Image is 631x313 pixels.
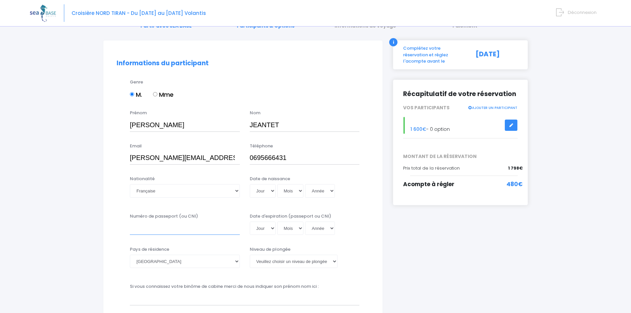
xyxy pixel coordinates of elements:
label: Niveau de plongée [250,246,290,253]
span: 480€ [506,180,523,189]
input: M. [130,92,134,96]
span: Acompte à régler [403,180,454,188]
div: VOS PARTICIPANTS [398,104,523,111]
span: 1 600€ [410,126,426,132]
label: Nom [250,110,260,116]
input: Mme [153,92,157,96]
span: 1 798€ [508,165,523,172]
label: Prénom [130,110,147,116]
label: Mme [153,90,174,99]
label: M. [130,90,142,99]
div: - 0 option [398,117,523,134]
span: Déconnexion [568,9,597,16]
label: Si vous connaissez votre binôme de cabine merci de nous indiquer son prénom nom ici : [130,283,319,290]
div: i [389,38,397,46]
h2: Informations du participant [117,60,369,67]
label: Téléphone [250,143,273,149]
label: Date d'expiration (passeport ou CNI) [250,213,331,220]
span: Croisière NORD TIRAN - Du [DATE] au [DATE] Volantis [72,10,206,17]
a: AJOUTER UN PARTICIPANT [468,104,517,110]
label: Email [130,143,142,149]
span: Prix total de la réservation [403,165,460,171]
div: [DATE] [471,45,523,65]
label: Numéro de passeport (ou CNI) [130,213,198,220]
div: Complétez votre réservation et réglez l'acompte avant le [398,45,471,65]
label: Nationalité [130,176,155,182]
label: Genre [130,79,143,85]
label: Date de naissance [250,176,290,182]
label: Pays de résidence [130,246,169,253]
h2: Récapitulatif de votre réservation [403,90,518,98]
span: MONTANT DE LA RÉSERVATION [398,153,523,160]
